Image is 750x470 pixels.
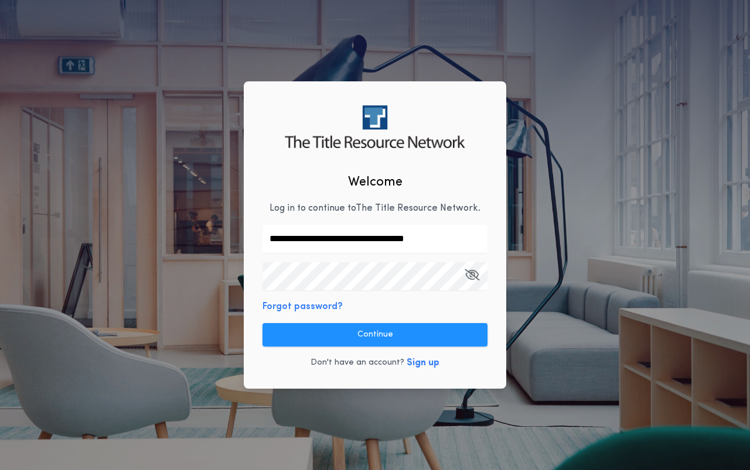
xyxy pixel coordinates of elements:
p: Log in to continue to The Title Resource Network . [270,201,480,215]
button: Sign up [407,356,439,370]
button: Continue [262,323,487,347]
h2: Welcome [348,173,403,192]
p: Don't have an account? [311,357,404,369]
button: Forgot password? [262,300,343,314]
img: logo [285,105,465,148]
